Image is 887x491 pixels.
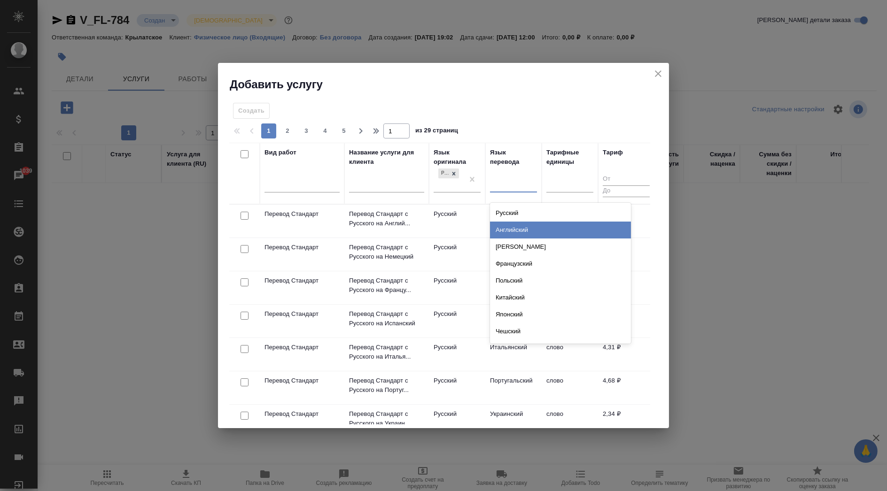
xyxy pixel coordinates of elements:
div: Сербский [490,340,631,357]
td: Французский [485,271,542,304]
input: До [603,185,650,197]
p: Перевод Стандарт [265,243,340,252]
td: [PERSON_NAME] [485,238,542,271]
td: Английский [485,205,542,238]
div: Французский [490,255,631,272]
div: Японский [490,306,631,323]
p: Перевод Стандарт с Русского на Португ... [349,376,424,395]
td: Русский [429,338,485,371]
p: Перевод Стандарт с Русского на Украин... [349,409,424,428]
td: Итальянский [485,338,542,371]
p: Перевод Стандарт с Русского на Францу... [349,276,424,295]
p: Перевод Стандарт [265,376,340,385]
td: слово [542,405,598,437]
div: Русский [437,168,460,179]
td: Русский [429,271,485,304]
div: Русский [490,205,631,222]
button: 3 [299,123,314,138]
p: Перевод Стандарт [265,343,340,352]
p: Перевод Стандарт с Русского на Италья... [349,343,424,361]
input: От [603,174,650,185]
button: close [651,67,665,81]
div: Название услуги для клиента [349,148,424,167]
div: Чешский [490,323,631,340]
td: слово [542,371,598,404]
div: Английский [490,222,631,238]
span: из 29 страниц [415,125,458,138]
span: 3 [299,126,314,136]
td: Русский [429,205,485,238]
td: Португальский [485,371,542,404]
button: 5 [336,123,351,138]
div: [PERSON_NAME] [490,238,631,255]
td: 4,68 ₽ [598,371,654,404]
h2: Добавить услугу [230,77,669,92]
td: Испанский [485,305,542,338]
div: Китайский [490,289,631,306]
td: Русский [429,405,485,437]
button: 4 [318,123,333,138]
td: Русский [429,238,485,271]
span: 2 [280,126,295,136]
p: Перевод Стандарт [265,276,340,285]
div: Польский [490,272,631,289]
td: 4,31 ₽ [598,338,654,371]
td: Русский [429,371,485,404]
p: Перевод Стандарт [265,409,340,419]
div: Тариф [603,148,623,157]
td: Украинский [485,405,542,437]
div: Язык оригинала [434,148,481,167]
button: 2 [280,123,295,138]
div: Русский [438,169,449,178]
p: Перевод Стандарт с Русского на Немецкий [349,243,424,261]
td: слово [542,338,598,371]
div: Вид работ [265,148,296,157]
p: Перевод Стандарт с Русского на Англий... [349,209,424,228]
td: 2,34 ₽ [598,405,654,437]
p: Перевод Стандарт с Русского на Испанский [349,309,424,328]
td: Русский [429,305,485,338]
p: Перевод Стандарт [265,309,340,319]
span: 5 [336,126,351,136]
div: Тарифные единицы [546,148,593,167]
div: Язык перевода [490,148,537,167]
span: 4 [318,126,333,136]
p: Перевод Стандарт [265,209,340,219]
